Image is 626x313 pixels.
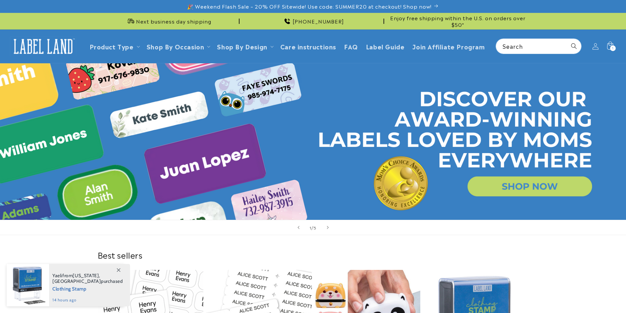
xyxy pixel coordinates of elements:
span: 1 [310,224,312,231]
span: 1 [612,45,614,51]
a: Care instructions [276,38,340,54]
button: Search [567,39,581,53]
a: FAQ [340,38,362,54]
summary: Product Type [86,38,143,54]
span: [PHONE_NUMBER] [293,18,344,25]
span: Label Guide [366,42,405,50]
a: Join Affiliate Program [408,38,489,54]
span: Yaeli [52,273,62,279]
span: [GEOGRAPHIC_DATA] [52,278,101,284]
span: 🎉 Weekend Flash Sale – 20% OFF Sitewide! Use code: SUMMER20 at checkout! Shop now! [187,3,432,10]
span: 5 [313,224,316,231]
span: FAQ [344,42,358,50]
button: Next slide [320,220,335,235]
summary: Shop By Design [213,38,276,54]
span: from , purchased [52,273,123,284]
span: Join Affiliate Program [412,42,485,50]
a: Shop By Design [217,42,267,51]
a: Label Guide [362,38,409,54]
span: Enjoy free shipping within the U.S. on orders over $50* [387,15,529,28]
span: Care instructions [280,42,336,50]
div: Announcement [98,13,240,29]
span: [US_STATE] [73,273,99,279]
a: Product Type [90,42,134,51]
span: Next business day shipping [136,18,211,25]
span: Shop By Occasion [147,42,204,50]
img: Label Land [10,36,76,57]
button: Previous slide [291,220,306,235]
div: Announcement [242,13,384,29]
a: Label Land [8,33,79,59]
span: / [312,224,313,231]
h2: Best sellers [98,250,529,260]
summary: Shop By Occasion [143,38,213,54]
div: Announcement [387,13,529,29]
